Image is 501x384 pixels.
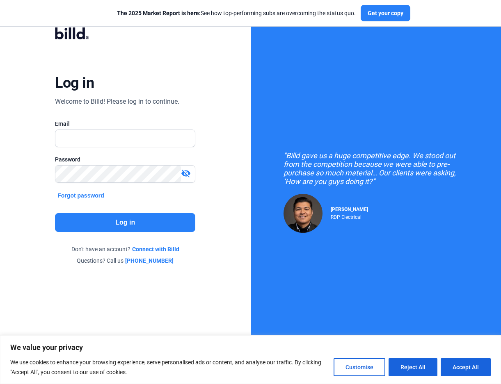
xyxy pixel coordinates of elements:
span: [PERSON_NAME] [331,207,368,212]
button: Reject All [389,358,437,376]
button: Accept All [441,358,491,376]
button: Forgot password [55,191,107,200]
button: Log in [55,213,195,232]
div: Welcome to Billd! Please log in to continue. [55,97,179,107]
div: Questions? Call us [55,257,195,265]
div: Log in [55,74,94,92]
button: Get your copy [361,5,410,21]
div: "Billd gave us a huge competitive edge. We stood out from the competition because we were able to... [284,151,468,186]
div: Password [55,155,195,164]
img: Raul Pacheco [284,194,323,233]
div: Email [55,120,195,128]
p: We value your privacy [10,343,491,352]
mat-icon: visibility_off [181,168,191,178]
div: See how top-performing subs are overcoming the status quo. [117,9,356,17]
span: The 2025 Market Report is here: [117,10,201,16]
div: Don't have an account? [55,245,195,253]
p: We use cookies to enhance your browsing experience, serve personalised ads or content, and analys... [10,357,327,377]
a: Connect with Billd [132,245,179,253]
div: RDP Electrical [331,212,368,220]
button: Customise [334,358,385,376]
a: [PHONE_NUMBER] [125,257,174,265]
